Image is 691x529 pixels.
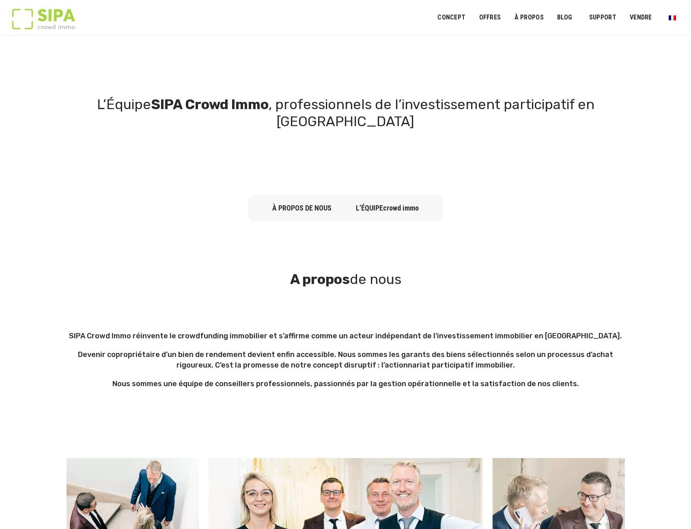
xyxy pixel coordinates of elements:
span: crowd immo [383,204,419,212]
a: à propos de nous [272,204,332,212]
p: Nous sommes une équipe de conseillers professionnels, passionnés par la gestion opérationnelle et... [67,378,625,389]
h3: de nous [62,274,630,285]
p: Devenir copropriétaire d’un bien de rendement devient enfin accessible. Nous sommes les garants d... [67,349,625,370]
a: OFFRES [474,9,506,27]
a: Passer à [663,10,681,25]
a: Blog [552,9,578,27]
a: VENDRE [624,9,657,27]
nav: Menu principal [437,7,679,28]
p: SIPA Crowd Immo réinvente le crowdfunding immobilier et s’affirme comme un acteur indépendant de ... [67,331,625,341]
strong: A propos [290,271,350,288]
h1: L’Équipe , professionnels de l’investissement participatif en [GEOGRAPHIC_DATA] [62,96,630,130]
a: L’équipecrowd immo [356,204,419,212]
img: Français [669,15,676,20]
strong: SIPA Crowd Immo [151,96,269,113]
a: Concept [432,9,471,27]
img: Logo [12,9,75,29]
a: À PROPOS [509,9,549,27]
a: SUPPORT [584,9,622,27]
